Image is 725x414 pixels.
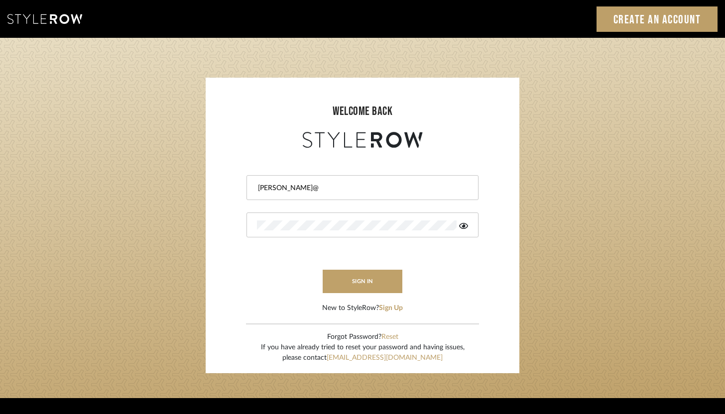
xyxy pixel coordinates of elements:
div: If you have already tried to reset your password and having issues, please contact [261,342,465,363]
button: Sign Up [379,303,403,313]
div: welcome back [216,103,509,120]
button: Reset [381,332,398,342]
div: Forgot Password? [261,332,465,342]
a: Create an Account [597,6,718,32]
button: sign in [323,270,402,293]
a: [EMAIL_ADDRESS][DOMAIN_NAME] [327,354,443,361]
input: Email Address [257,183,466,193]
div: New to StyleRow? [322,303,403,313]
